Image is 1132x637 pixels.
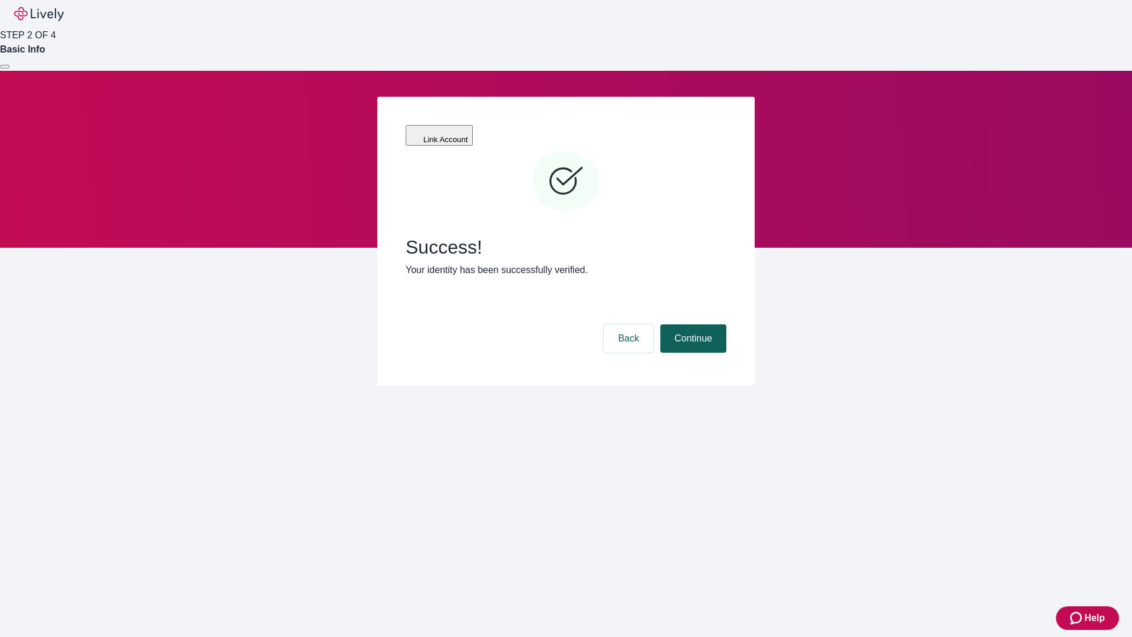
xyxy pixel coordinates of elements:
svg: Checkmark icon [531,146,601,217]
span: Help [1084,611,1105,625]
button: Back [604,324,653,353]
button: Link Account [406,125,473,146]
p: Your identity has been successfully verified. [406,263,726,277]
img: Lively [14,7,64,21]
button: Zendesk support iconHelp [1056,606,1119,630]
button: Continue [660,324,726,353]
span: Success! [406,236,726,258]
svg: Zendesk support icon [1070,611,1084,625]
